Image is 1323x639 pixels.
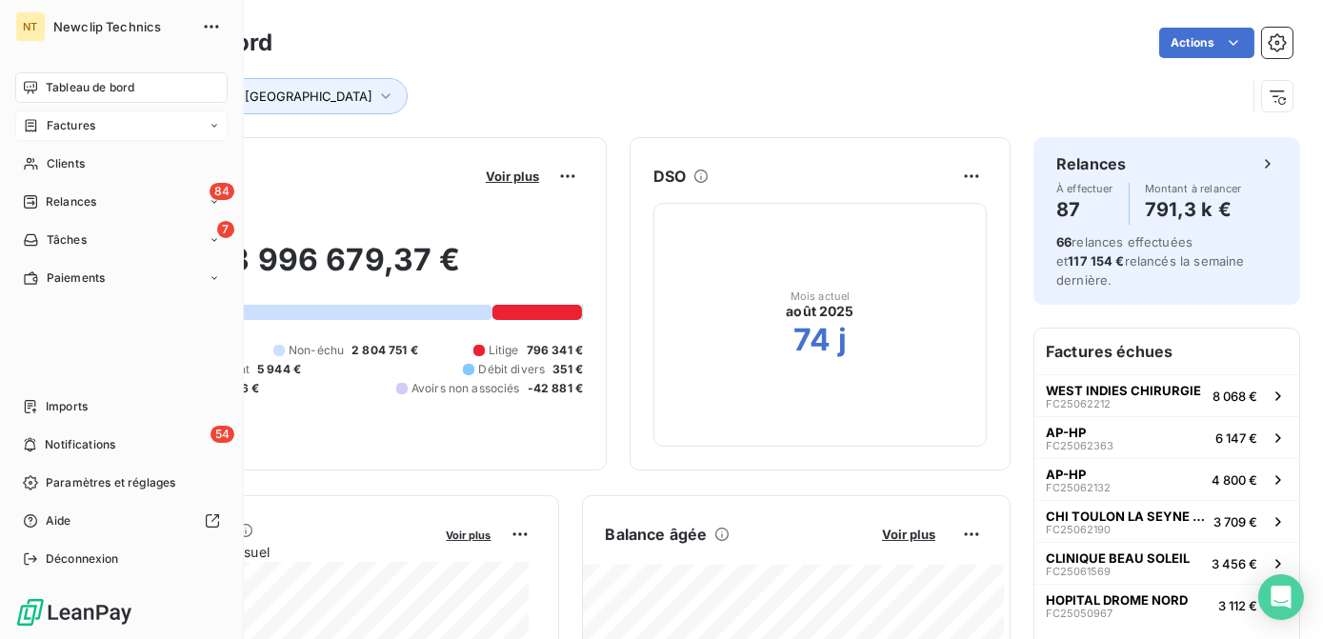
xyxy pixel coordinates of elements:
h6: Factures échues [1034,329,1299,374]
span: Tags : [GEOGRAPHIC_DATA] [206,89,372,104]
span: Voir plus [447,529,491,542]
button: Voir plus [441,526,497,543]
a: Paiements [15,263,228,293]
span: FC25062190 [1046,524,1111,535]
span: 3 709 € [1213,514,1257,529]
span: Tâches [47,231,87,249]
span: 7 [217,221,234,238]
span: Aide [46,512,71,529]
span: FC25061569 [1046,566,1111,577]
a: Tableau de bord [15,72,228,103]
div: NT [15,11,46,42]
span: 2 804 751 € [351,342,418,359]
button: AP-HPFC250621324 800 € [1034,458,1299,500]
button: Actions [1159,28,1254,58]
h2: 74 [793,321,831,359]
span: Débit divers [478,361,545,378]
a: Paramètres et réglages [15,468,228,498]
button: CHI TOULON LA SEYNE SUR MERFC250621903 709 € [1034,500,1299,542]
span: FC25062132 [1046,482,1111,493]
a: 84Relances [15,187,228,217]
h6: Balance âgée [606,523,708,546]
span: Avoirs non associés [411,380,520,397]
span: 796 341 € [527,342,583,359]
button: Voir plus [876,526,941,543]
a: Aide [15,506,228,536]
span: Déconnexion [46,550,119,568]
span: Newclip Technics [53,19,190,34]
span: 8 068 € [1213,389,1257,404]
button: Tags : [GEOGRAPHIC_DATA] [178,78,408,114]
span: Notifications [45,436,115,453]
span: Voir plus [486,169,539,184]
div: Open Intercom Messenger [1258,574,1304,620]
span: Clients [47,155,85,172]
span: Non-échu [289,342,344,359]
span: AP-HP [1046,425,1086,440]
span: WEST INDIES CHIRURGIE [1046,383,1201,398]
a: Imports [15,391,228,422]
span: Relances [46,193,96,210]
h4: 791,3 k € [1145,194,1242,225]
span: 6 147 € [1215,430,1257,446]
span: 3 456 € [1212,556,1257,571]
button: AP-HPFC250623636 147 € [1034,416,1299,458]
span: -42 881 € [528,380,583,397]
span: Factures [47,117,95,134]
span: 66 [1056,234,1072,250]
span: août 2025 [786,302,853,321]
h4: 87 [1056,194,1113,225]
button: HOPITAL DROME NORDFC250509673 112 € [1034,584,1299,626]
a: Factures [15,110,228,141]
span: Chiffre d'affaires mensuel [108,542,433,562]
span: À effectuer [1056,183,1113,194]
span: 5 944 € [257,361,301,378]
button: WEST INDIES CHIRURGIEFC250622128 068 € [1034,374,1299,416]
span: Paramètres et réglages [46,474,175,491]
img: Logo LeanPay [15,597,133,628]
button: Voir plus [480,168,545,185]
span: FC25062363 [1046,440,1113,451]
span: Imports [46,398,88,415]
span: FC25050967 [1046,608,1113,619]
h6: Relances [1056,152,1126,175]
span: 54 [210,426,234,443]
span: CLINIQUE BEAU SOLEIL [1046,550,1190,566]
span: Montant à relancer [1145,183,1242,194]
h2: 3 996 679,37 € [108,241,583,298]
span: Paiements [47,270,105,287]
button: CLINIQUE BEAU SOLEILFC250615693 456 € [1034,542,1299,584]
span: 3 112 € [1218,598,1257,613]
span: Litige [489,342,519,359]
a: Clients [15,149,228,179]
h2: j [838,321,847,359]
span: 351 € [552,361,583,378]
span: relances effectuées et relancés la semaine dernière. [1056,234,1245,288]
span: 4 800 € [1212,472,1257,488]
span: Tableau de bord [46,79,134,96]
a: 7Tâches [15,225,228,255]
span: AP-HP [1046,467,1086,482]
span: HOPITAL DROME NORD [1046,592,1188,608]
h6: DSO [653,165,686,188]
span: 84 [210,183,234,200]
span: CHI TOULON LA SEYNE SUR MER [1046,509,1206,524]
span: Mois actuel [791,290,851,302]
span: FC25062212 [1046,398,1111,409]
span: Voir plus [882,527,935,542]
span: 117 154 € [1068,253,1124,269]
